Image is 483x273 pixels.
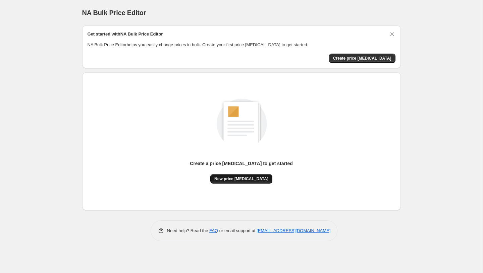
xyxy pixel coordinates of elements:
button: Dismiss card [389,31,395,38]
span: or email support at [218,228,257,233]
a: [EMAIL_ADDRESS][DOMAIN_NAME] [257,228,330,233]
button: Create price change job [329,54,395,63]
h2: Get started with NA Bulk Price Editor [88,31,163,38]
span: NA Bulk Price Editor [82,9,146,16]
a: FAQ [209,228,218,233]
span: New price [MEDICAL_DATA] [214,176,268,182]
p: Create a price [MEDICAL_DATA] to get started [190,160,293,167]
p: NA Bulk Price Editor helps you easily change prices in bulk. Create your first price [MEDICAL_DAT... [88,42,395,48]
span: Create price [MEDICAL_DATA] [333,56,391,61]
button: New price [MEDICAL_DATA] [210,174,272,184]
span: Need help? Read the [167,228,210,233]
